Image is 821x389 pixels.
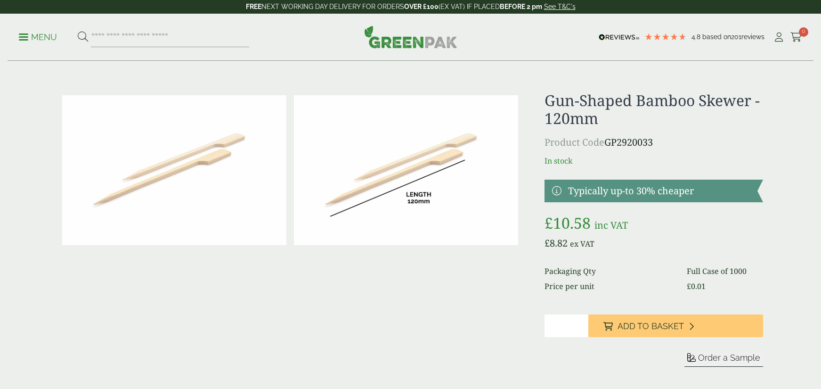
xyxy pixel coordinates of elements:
span: Product Code [545,136,604,149]
bdi: 10.58 [545,213,591,233]
a: Menu [19,32,57,41]
a: See T&C's [544,3,576,10]
h1: Gun-Shaped Bamboo Skewer - 120mm [545,91,763,128]
bdi: 0.01 [687,281,706,291]
i: My Account [773,33,785,42]
span: inc VAT [594,219,628,232]
span: Add to Basket [618,321,684,331]
bdi: 8.82 [545,237,568,249]
span: £ [545,213,553,233]
span: ex VAT [570,239,594,249]
span: 0 [799,27,808,37]
img: 2920033 Gun Shaped Bamboo Skewer 120mm [62,95,286,245]
img: REVIEWS.io [599,34,640,41]
dt: Price per unit [545,281,675,292]
button: Order a Sample [684,352,763,367]
span: 4.8 [691,33,702,41]
strong: OVER £100 [404,3,439,10]
a: 0 [790,30,802,44]
span: £ [545,237,550,249]
div: 4.79 Stars [644,33,687,41]
span: reviews [741,33,764,41]
strong: BEFORE 2 pm [500,3,542,10]
strong: FREE [246,3,261,10]
dd: Full Case of 1000 [687,265,763,277]
p: In stock [545,155,763,166]
p: Menu [19,32,57,43]
span: £ [687,281,691,291]
dt: Packaging Qty [545,265,675,277]
span: Based on [702,33,731,41]
span: 201 [731,33,741,41]
span: Order a Sample [698,353,760,363]
img: GreenPak Supplies [364,25,457,48]
img: 2920033 Gun Shaped Bamboo Skewer 120mm Scaled DIMS [294,95,518,245]
p: GP2920033 [545,135,763,149]
button: Add to Basket [588,315,763,337]
i: Cart [790,33,802,42]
